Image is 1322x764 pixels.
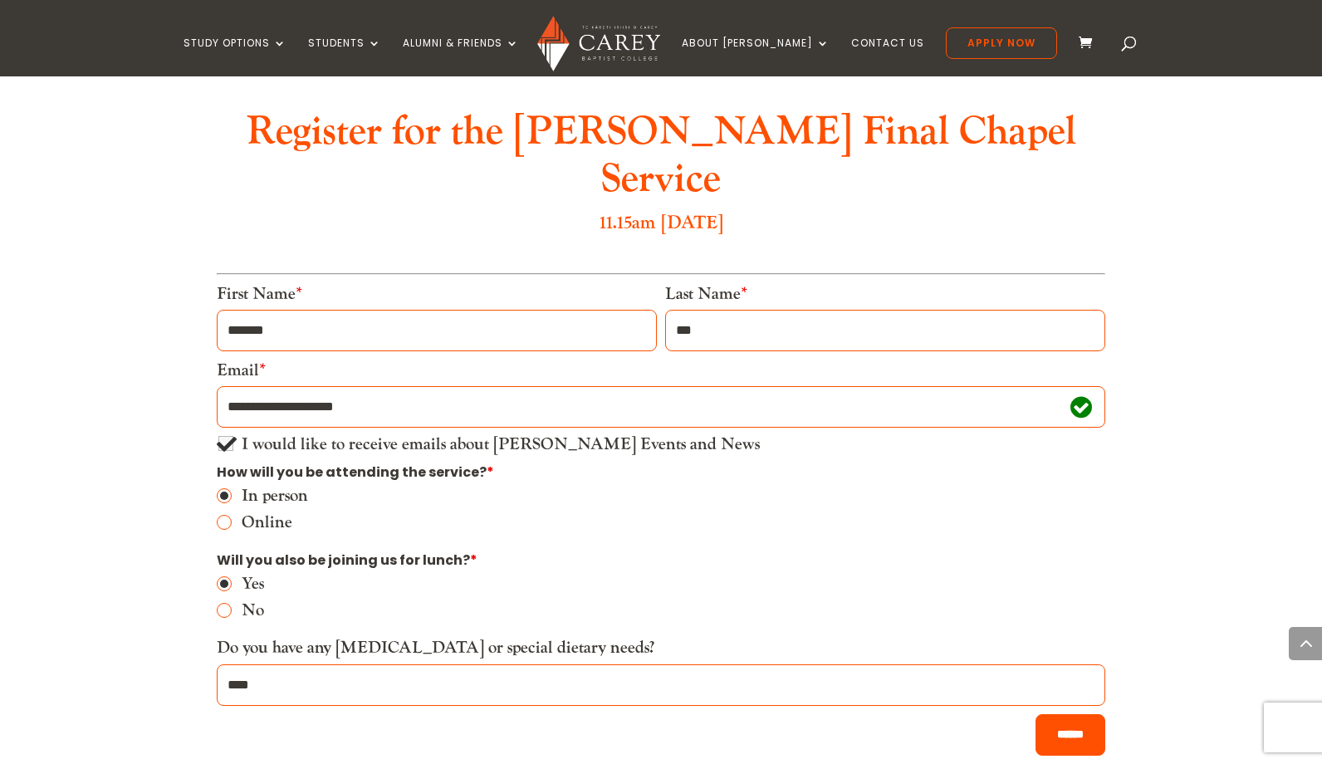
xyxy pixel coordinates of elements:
span: Will you also be joining us for lunch? [217,551,477,570]
label: I would like to receive emails about [PERSON_NAME] Events and News [242,436,760,453]
b: Register for the [PERSON_NAME] Final Chapel Service [246,106,1076,205]
a: Alumni & Friends [403,37,519,76]
label: First Name [217,283,302,305]
a: Study Options [184,37,286,76]
a: About [PERSON_NAME] [682,37,830,76]
a: Contact Us [851,37,924,76]
img: Carey Baptist College [537,16,659,71]
a: Apply Now [946,27,1057,59]
label: Yes [242,575,1105,592]
a: Students [308,37,381,76]
span: How will you be attending the service? [217,463,494,482]
label: In person [242,487,1105,504]
label: No [242,602,1105,619]
label: Online [242,514,1105,531]
label: Last Name [665,283,747,305]
label: Email [217,360,266,381]
font: 11.15am [DATE] [600,211,723,234]
label: Do you have any [MEDICAL_DATA] or special dietary needs? [217,637,654,659]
